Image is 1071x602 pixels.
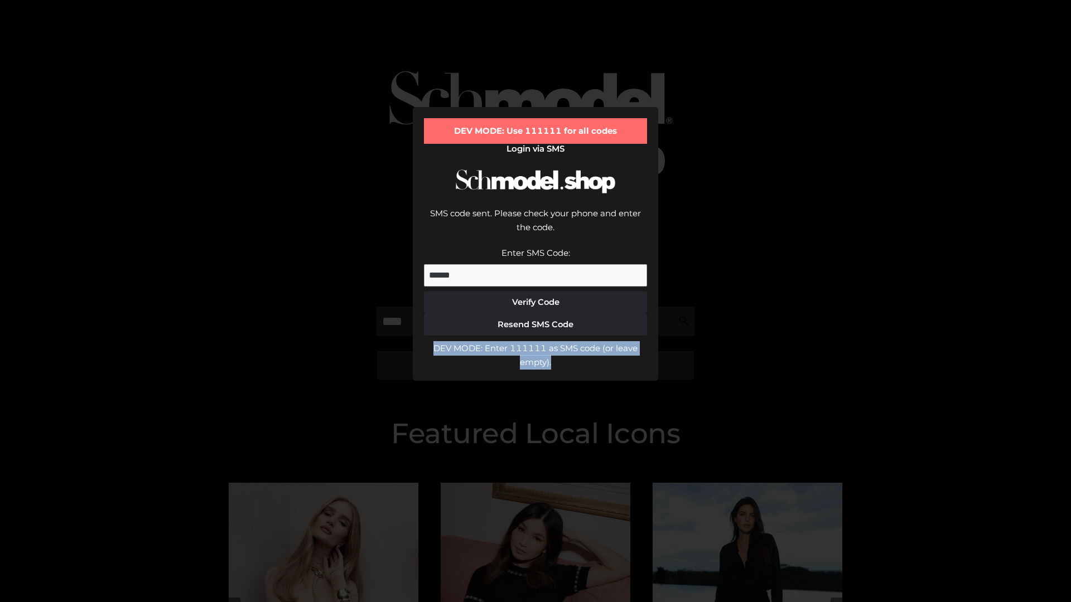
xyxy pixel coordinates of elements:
img: Schmodel Logo [452,159,619,203]
button: Verify Code [424,291,647,313]
div: SMS code sent. Please check your phone and enter the code. [424,206,647,246]
label: Enter SMS Code: [501,247,570,258]
button: Resend SMS Code [424,313,647,336]
div: DEV MODE: Enter 111111 as SMS code (or leave empty). [424,341,647,370]
div: DEV MODE: Use 111111 for all codes [424,118,647,144]
h2: Login via SMS [424,144,647,154]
